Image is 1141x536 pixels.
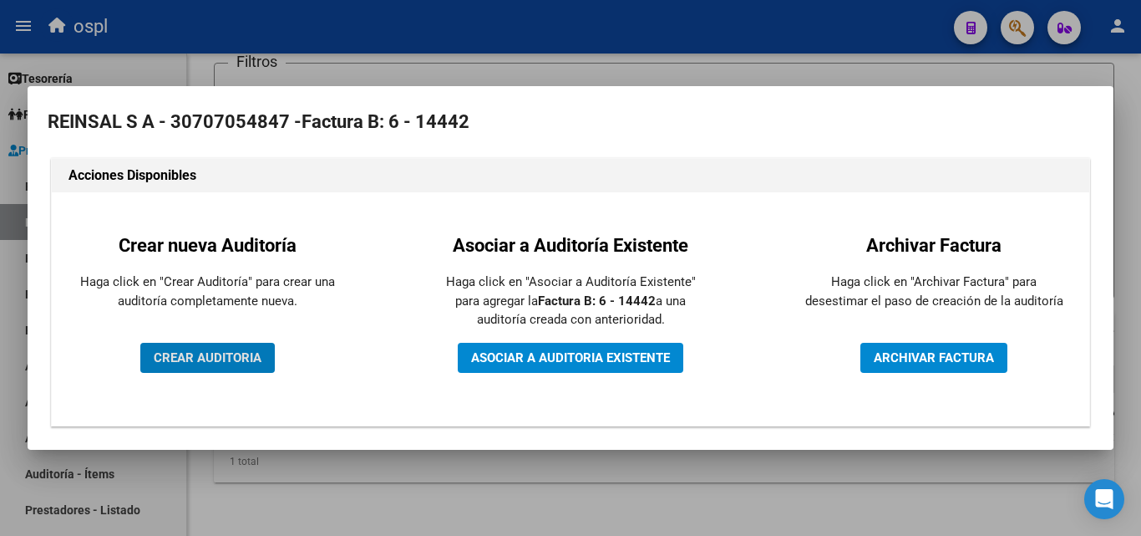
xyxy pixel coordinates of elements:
h2: REINSAL S A - 30707054847 - [48,106,1093,138]
span: ARCHIVAR FACTURA [874,350,994,365]
h2: Archivar Factura [804,232,1063,259]
strong: Factura B: 6 - 14442 [538,294,656,309]
button: ASOCIAR A AUDITORIA EXISTENTE [458,343,683,373]
strong: Factura B: 6 - 14442 [302,111,469,132]
p: Haga click en "Asociar a Auditoría Existente" para agregar la a una auditoría creada con anterior... [441,273,700,329]
span: CREAR AUDITORIA [154,350,261,365]
button: ARCHIVAR FACTURA [860,343,1007,373]
h2: Crear nueva Auditoría [78,232,337,259]
h1: Acciones Disponibles [68,166,1073,186]
button: CREAR AUDITORIA [140,343,275,373]
div: Open Intercom Messenger [1084,479,1124,519]
span: ASOCIAR A AUDITORIA EXISTENTE [471,350,670,365]
p: Haga click en "Archivar Factura" para desestimar el paso de creación de la auditoría [804,273,1063,310]
h2: Asociar a Auditoría Existente [441,232,700,259]
p: Haga click en "Crear Auditoría" para crear una auditoría completamente nueva. [78,273,337,310]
